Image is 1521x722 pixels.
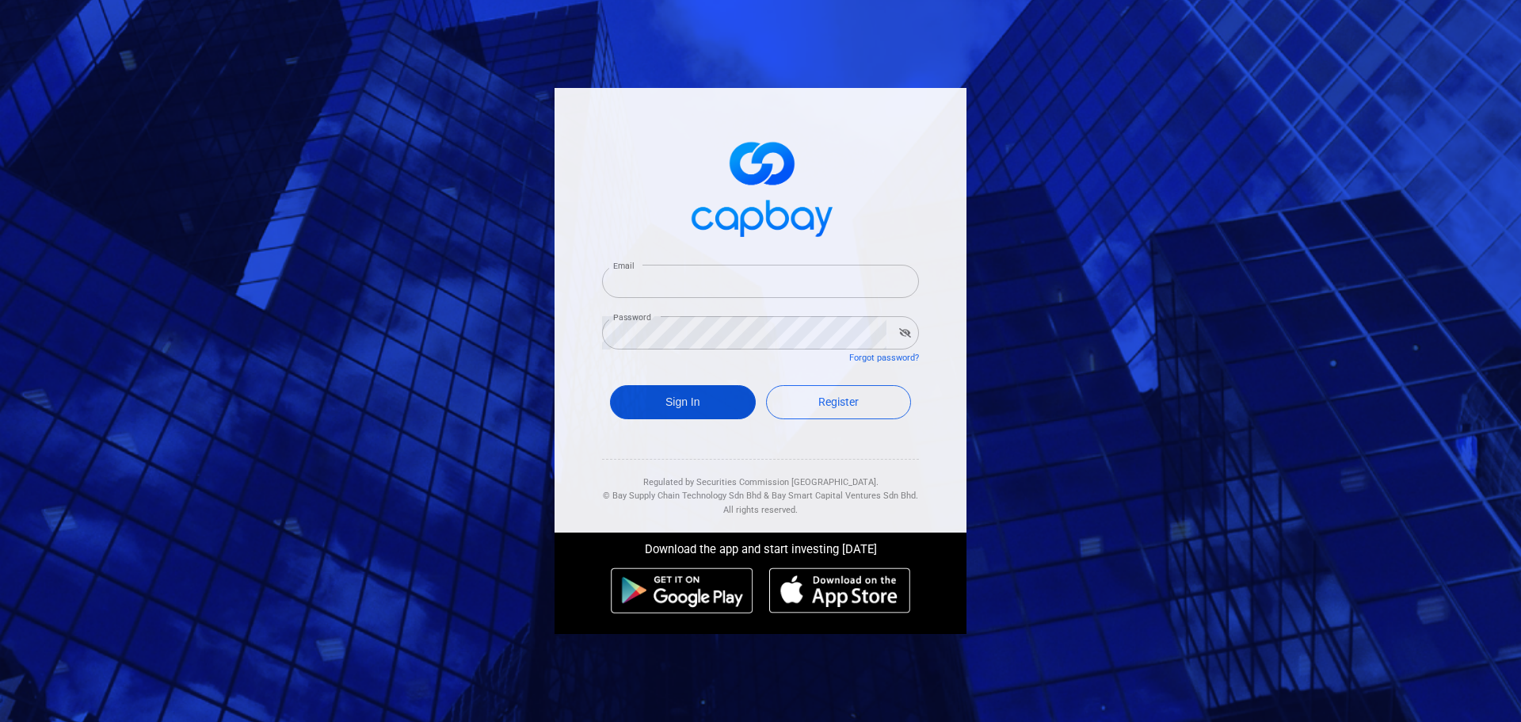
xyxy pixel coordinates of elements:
img: android [611,567,753,613]
div: Regulated by Securities Commission [GEOGRAPHIC_DATA]. & All rights reserved. [602,460,919,518]
label: Email [613,260,634,272]
a: Forgot password? [849,353,919,363]
div: Download the app and start investing [DATE] [543,533,978,560]
span: Register [818,395,859,408]
span: Bay Smart Capital Ventures Sdn Bhd. [772,491,918,501]
a: Register [766,385,912,419]
img: logo [681,128,840,246]
span: © Bay Supply Chain Technology Sdn Bhd [603,491,761,501]
img: ios [769,567,910,613]
button: Sign In [610,385,756,419]
label: Password [613,311,651,323]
